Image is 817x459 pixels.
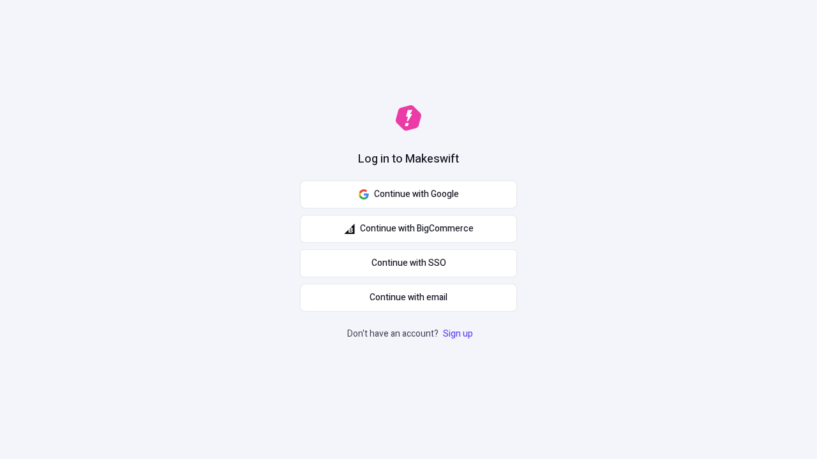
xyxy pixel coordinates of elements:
button: Continue with BigCommerce [300,215,517,243]
a: Continue with SSO [300,249,517,277]
p: Don't have an account? [347,327,476,341]
button: Continue with Google [300,180,517,208]
h1: Log in to Makeswift [358,151,459,168]
button: Continue with email [300,284,517,312]
span: Continue with email [370,291,447,305]
span: Continue with BigCommerce [360,222,474,236]
span: Continue with Google [374,187,459,201]
a: Sign up [440,327,476,340]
